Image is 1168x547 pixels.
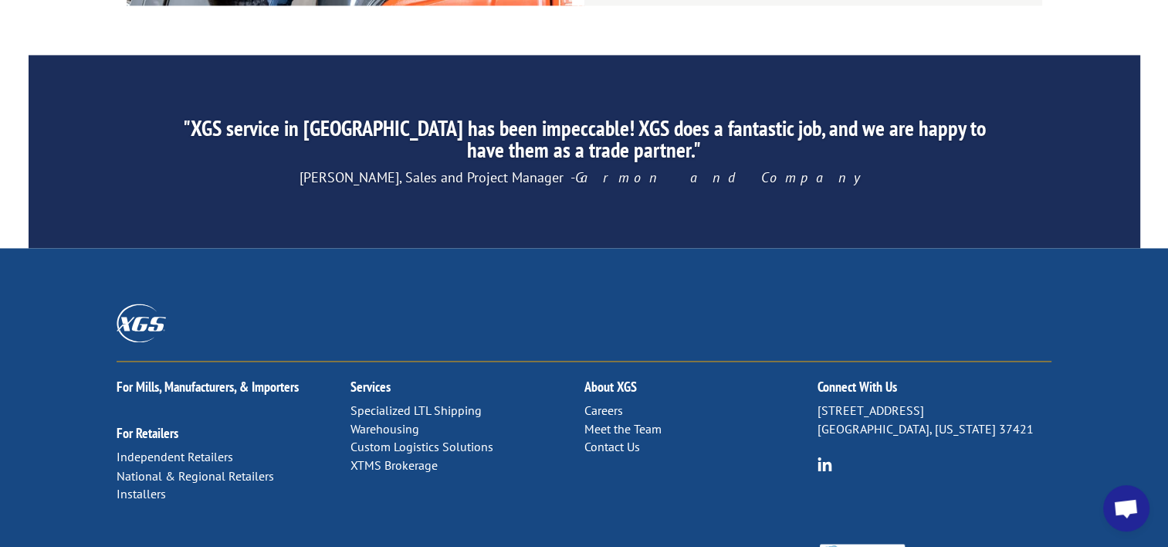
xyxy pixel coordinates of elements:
a: About XGS [584,378,636,396]
a: Careers [584,403,622,418]
div: Open chat [1103,485,1149,532]
a: National & Regional Retailers [117,467,274,483]
a: For Retailers [117,424,178,442]
img: XGS_Logos_ALL_2024_All_White [117,304,166,341]
a: Installers [117,485,166,501]
em: Garmon and Company [575,168,868,186]
a: Specialized LTL Shipping [350,403,482,418]
h2: Connect With Us [818,380,1051,402]
a: Custom Logistics Solutions [350,439,493,454]
a: Independent Retailers [117,449,233,464]
p: [STREET_ADDRESS] [GEOGRAPHIC_DATA], [US_STATE] 37421 [818,402,1051,439]
a: For Mills, Manufacturers, & Importers [117,378,299,396]
a: Meet the Team [584,421,661,437]
a: Contact Us [584,439,639,454]
span: [PERSON_NAME], Sales and Project Manager - [300,168,868,186]
a: Services [350,378,391,396]
h2: "XGS service in [GEOGRAPHIC_DATA] has been impeccable! XGS does a fantastic job, and we are happy... [173,117,994,168]
a: Warehousing [350,421,419,437]
a: XTMS Brokerage [350,457,438,473]
img: group-6 [818,457,832,471]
